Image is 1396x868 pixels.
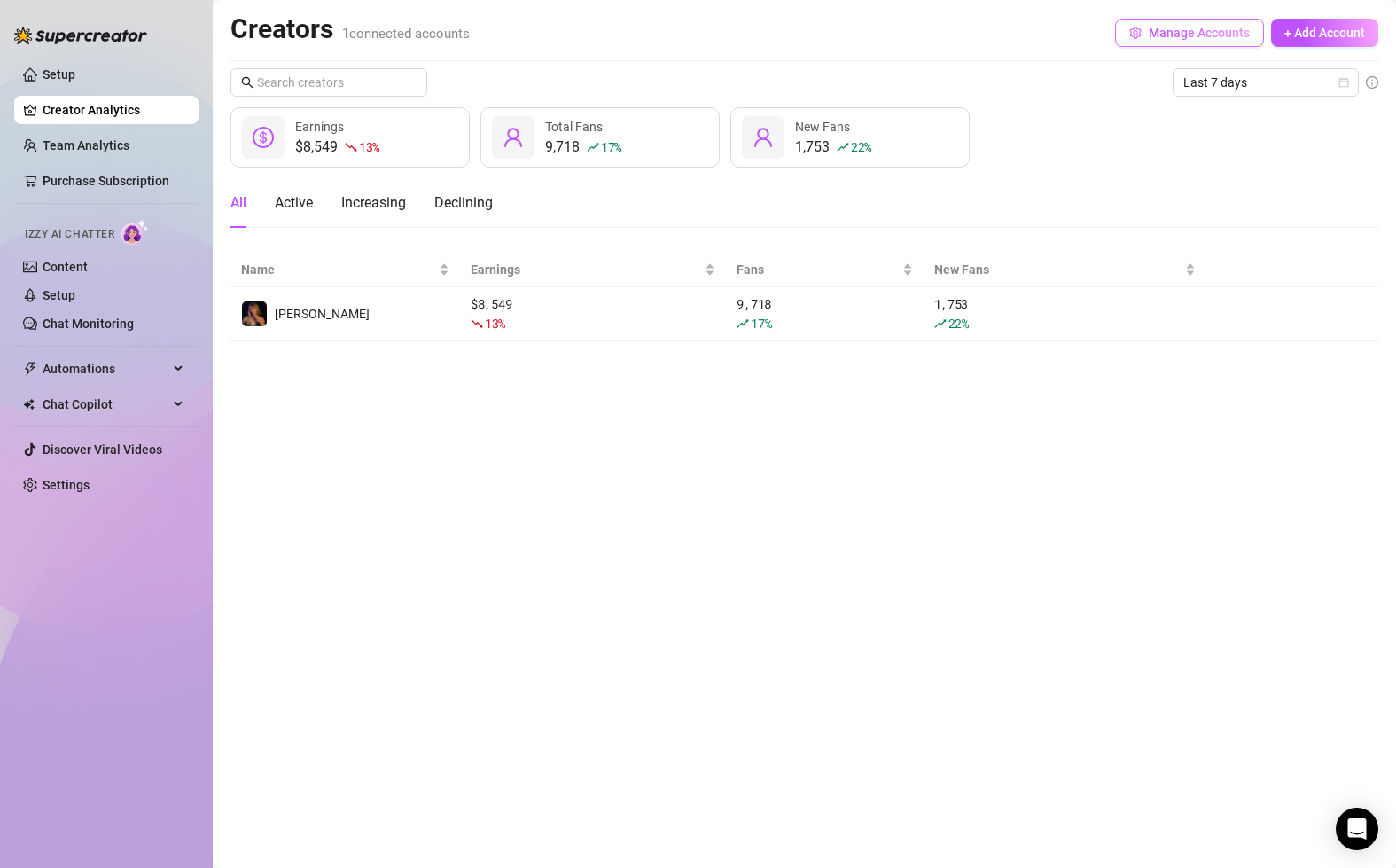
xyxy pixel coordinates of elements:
[471,317,483,330] span: fall
[23,362,37,376] span: thunderbolt
[471,294,715,333] div: $ 8,549
[601,138,621,155] span: 17 %
[1129,27,1142,39] span: setting
[795,120,850,134] span: New Fans
[230,12,470,46] h2: Creators
[934,317,947,330] span: rise
[43,67,75,82] a: Setup
[753,127,774,148] span: user
[1149,26,1250,40] span: Manage Accounts
[43,442,162,457] a: Discover Viral Videos
[295,120,344,134] span: Earnings
[1338,77,1349,88] span: calendar
[43,138,129,152] a: Team Analytics
[837,141,849,153] span: rise
[1183,69,1348,96] span: Last 7 days
[275,307,370,321] span: [PERSON_NAME]
[737,294,912,333] div: 9,718
[43,317,134,331] a: Chat Monitoring
[295,137,379,158] div: $8,549
[471,260,701,279] span: Earnings
[737,317,749,330] span: rise
[460,253,726,287] th: Earnings
[230,192,246,214] div: All
[503,127,524,148] span: user
[726,253,923,287] th: Fans
[43,260,88,274] a: Content
[1271,19,1378,47] button: + Add Account
[241,76,253,89] span: search
[43,478,90,492] a: Settings
[924,253,1206,287] th: New Fans
[934,260,1182,279] span: New Fans
[948,315,969,332] span: 22 %
[1336,808,1378,850] div: Open Intercom Messenger
[121,219,149,245] img: AI Chatter
[25,226,114,243] span: Izzy AI Chatter
[345,141,357,153] span: fall
[43,174,169,188] a: Purchase Subscription
[275,192,313,214] div: Active
[257,73,402,92] input: Search creators
[751,315,771,332] span: 17 %
[737,260,898,279] span: Fans
[242,301,267,326] img: Heather
[43,390,168,418] span: Chat Copilot
[485,315,505,332] span: 13 %
[1284,26,1365,40] span: + Add Account
[851,138,871,155] span: 22 %
[230,253,460,287] th: Name
[359,138,379,155] span: 13 %
[341,192,406,214] div: Increasing
[1115,19,1264,47] button: Manage Accounts
[342,26,470,42] span: 1 connected accounts
[434,192,493,214] div: Declining
[545,120,603,134] span: Total Fans
[43,96,184,124] a: Creator Analytics
[14,27,147,44] img: logo-BBDzfeDw.svg
[43,355,168,383] span: Automations
[253,127,274,148] span: dollar-circle
[934,294,1196,333] div: 1,753
[23,398,35,411] img: Chat Copilot
[795,137,871,158] div: 1,753
[43,288,75,302] a: Setup
[1366,76,1378,89] span: info-circle
[545,137,621,158] div: 9,718
[241,260,435,279] span: Name
[587,141,599,153] span: rise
